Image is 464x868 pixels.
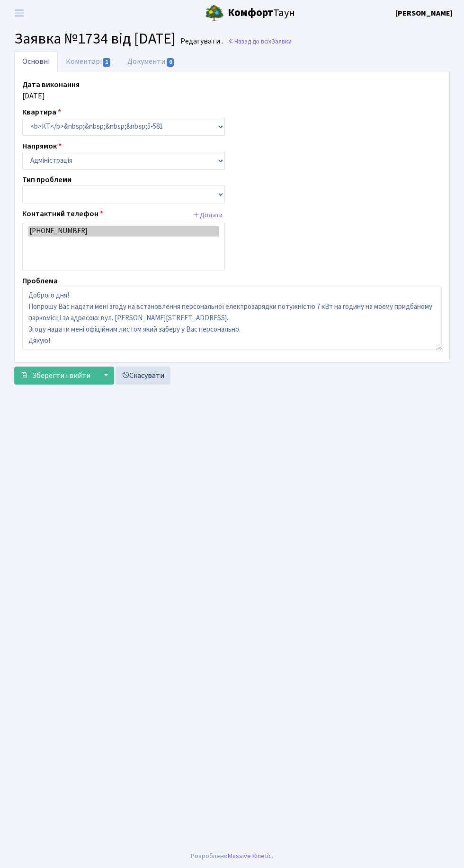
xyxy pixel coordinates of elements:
span: Заявки [271,37,292,46]
a: Massive Kinetic [228,851,272,861]
b: Комфорт [228,5,273,20]
a: Основні [14,52,58,71]
span: 1 [103,58,110,67]
textarea: Доброго дня! Попрошу Вас надати мені згоду на встановлення персональної електрозарядки потужністю... [22,287,442,350]
b: [PERSON_NAME] [395,8,453,18]
a: Документи [119,52,183,71]
img: logo.png [205,4,224,23]
label: Квартира [22,106,61,118]
a: Назад до всіхЗаявки [228,37,292,46]
small: Редагувати . [178,37,223,46]
span: Заявка №1734 від [DATE] [14,28,176,50]
label: Тип проблеми [22,174,71,185]
button: Додати [191,208,225,223]
label: Контактний телефон [22,208,103,219]
label: Дата виконання [22,79,80,90]
button: Переключити навігацію [8,5,31,21]
label: Напрямок [22,140,62,152]
div: [DATE] [15,79,449,102]
span: Зберегти і вийти [32,370,90,381]
a: Скасувати [116,367,170,385]
a: Коментарі [58,52,119,71]
label: Проблема [22,275,58,287]
span: 0 [167,58,174,67]
button: Зберегти і вийти [14,367,97,385]
span: Таун [228,5,295,21]
a: [PERSON_NAME] [395,8,453,19]
option: [PHONE_NUMBER] [28,226,219,237]
div: Розроблено . [191,851,273,861]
